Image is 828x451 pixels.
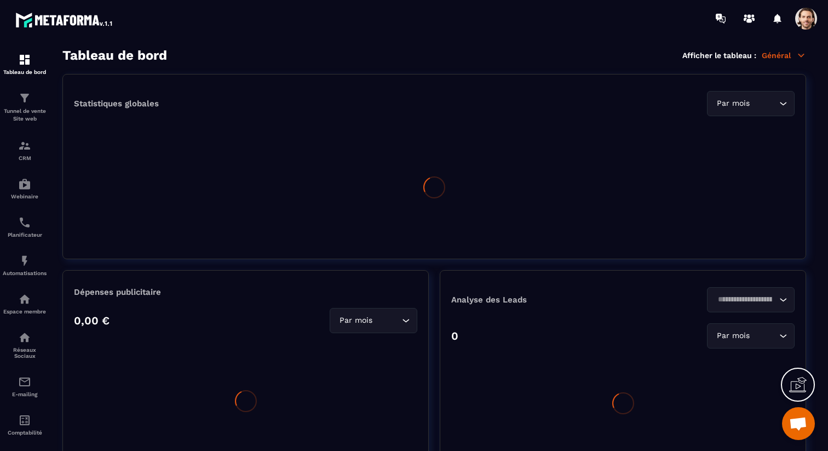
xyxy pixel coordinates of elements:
a: formationformationTableau de bord [3,45,47,83]
img: automations [18,178,31,191]
p: E-mailing [3,391,47,397]
img: logo [15,10,114,30]
a: formationformationCRM [3,131,47,169]
div: Ouvrir le chat [782,407,815,440]
img: social-network [18,331,31,344]
a: accountantaccountantComptabilité [3,406,47,444]
p: Automatisations [3,270,47,276]
p: 0 [451,329,458,342]
p: Webinaire [3,193,47,199]
img: scheduler [18,216,31,229]
p: CRM [3,155,47,161]
div: Search for option [707,91,795,116]
p: Analyse des Leads [451,295,623,305]
input: Search for option [375,315,399,327]
img: automations [18,254,31,267]
a: automationsautomationsAutomatisations [3,246,47,284]
a: automationsautomationsWebinaire [3,169,47,208]
img: accountant [18,414,31,427]
p: Statistiques globales [74,99,159,109]
p: Tunnel de vente Site web [3,107,47,123]
p: Tableau de bord [3,69,47,75]
a: automationsautomationsEspace membre [3,284,47,323]
img: automations [18,293,31,306]
a: schedulerschedulerPlanificateur [3,208,47,246]
span: Par mois [714,330,752,342]
span: Par mois [337,315,375,327]
a: emailemailE-mailing [3,367,47,406]
h3: Tableau de bord [62,48,167,63]
p: Dépenses publicitaire [74,287,417,297]
input: Search for option [752,330,777,342]
div: Search for option [707,323,795,349]
div: Search for option [330,308,417,333]
div: Search for option [707,287,795,312]
p: 0,00 € [74,314,110,327]
img: email [18,375,31,389]
p: Réseaux Sociaux [3,347,47,359]
p: Comptabilité [3,430,47,436]
p: Afficher le tableau : [682,51,756,60]
img: formation [18,92,31,105]
img: formation [18,139,31,152]
input: Search for option [714,294,777,306]
a: formationformationTunnel de vente Site web [3,83,47,131]
img: formation [18,53,31,66]
p: Espace membre [3,309,47,315]
span: Par mois [714,98,752,110]
a: social-networksocial-networkRéseaux Sociaux [3,323,47,367]
p: Général [762,50,806,60]
p: Planificateur [3,232,47,238]
input: Search for option [752,98,777,110]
